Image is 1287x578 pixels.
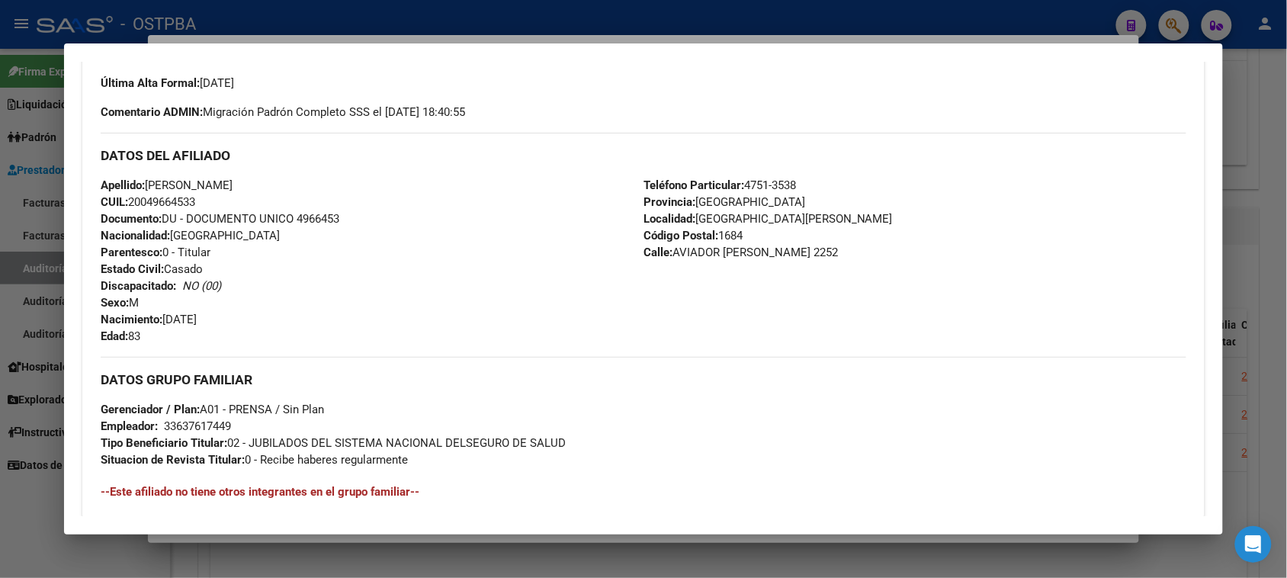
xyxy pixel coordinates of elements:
strong: CUIL: [101,195,128,209]
span: A01 - PRENSA / Sin Plan [101,403,324,416]
span: [DATE] [101,76,234,90]
span: Migración Padrón Completo SSS el [DATE] 18:40:55 [101,104,465,120]
span: 02 - JUBILADOS DEL SISTEMA NACIONAL DELSEGURO DE SALUD [101,436,566,450]
span: AVIADOR [PERSON_NAME] 2252 [643,246,838,259]
span: [DATE] [101,313,197,326]
strong: Provincia: [643,195,695,209]
strong: Gerenciador / Plan: [101,403,200,416]
span: 83 [101,329,140,343]
span: [GEOGRAPHIC_DATA] [101,229,280,242]
span: 4751-3538 [643,178,796,192]
h3: DATOS DEL AFILIADO [101,147,1186,164]
span: 1684 [643,229,743,242]
span: [GEOGRAPHIC_DATA][PERSON_NAME] [643,212,893,226]
div: 33637617449 [164,418,231,435]
h3: DATOS GRUPO FAMILIAR [101,371,1186,388]
strong: Nacimiento: [101,313,162,326]
strong: Localidad: [643,212,695,226]
strong: Última Alta Formal: [101,76,200,90]
strong: Comentario ADMIN: [101,105,203,119]
strong: Discapacitado: [101,279,176,293]
strong: Edad: [101,329,128,343]
strong: Empleador: [101,419,158,433]
strong: Apellido: [101,178,145,192]
strong: Estado Civil: [101,262,164,276]
span: DU - DOCUMENTO UNICO 4966453 [101,212,339,226]
h4: --Este afiliado no tiene otros integrantes en el grupo familiar-- [101,483,1186,500]
strong: Código Postal: [643,229,718,242]
span: Casado [101,262,203,276]
div: Open Intercom Messenger [1235,526,1272,563]
strong: Sexo: [101,296,129,310]
strong: Nacionalidad: [101,229,170,242]
strong: Situacion de Revista Titular: [101,453,245,467]
strong: Teléfono Particular: [643,178,744,192]
span: M [101,296,139,310]
strong: Calle: [643,246,672,259]
strong: Parentesco: [101,246,162,259]
h4: --Este Grupo Familiar no tiene cambios de Gerenciador-- [101,515,1186,532]
span: [GEOGRAPHIC_DATA] [643,195,805,209]
strong: Tipo Beneficiario Titular: [101,436,227,450]
strong: Documento: [101,212,162,226]
span: 0 - Recibe haberes regularmente [101,453,408,467]
i: NO (00) [182,279,221,293]
span: 20049664533 [101,195,195,209]
span: 0 - Titular [101,246,210,259]
span: [PERSON_NAME] [101,178,233,192]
